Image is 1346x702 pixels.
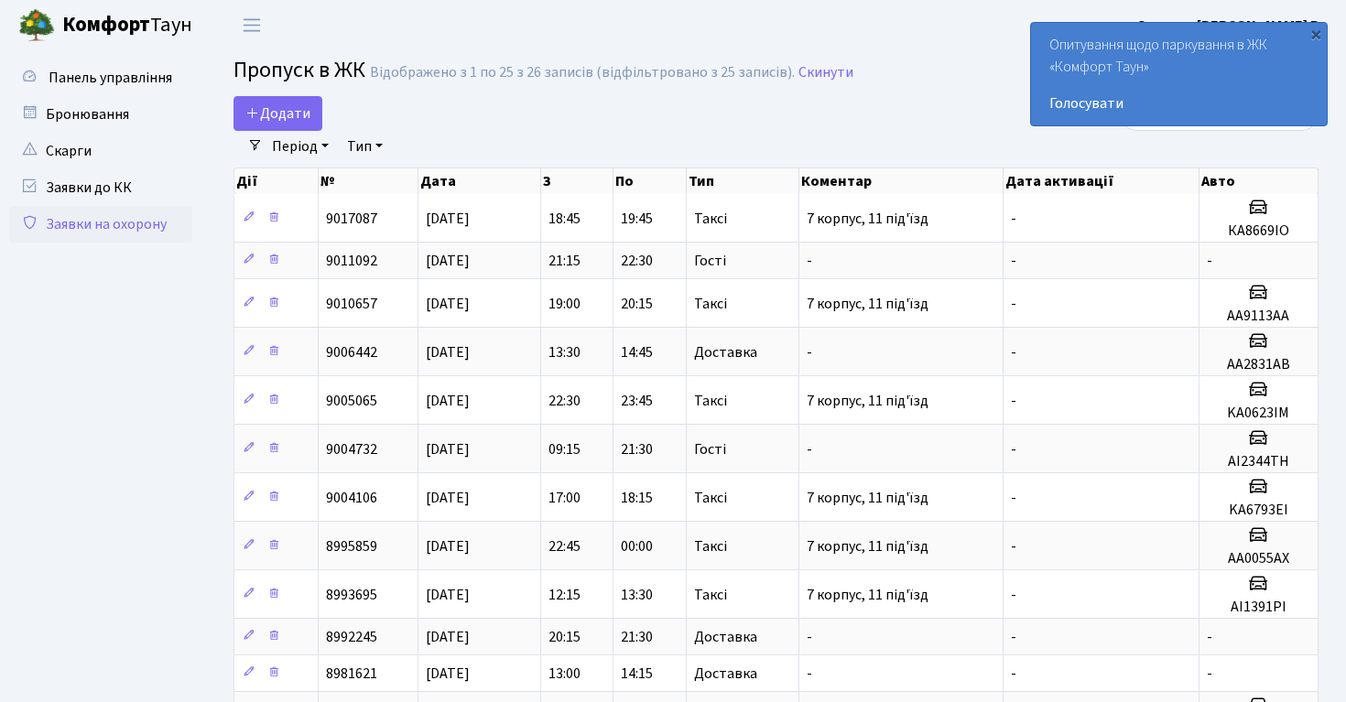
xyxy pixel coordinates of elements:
span: - [807,664,812,684]
span: - [1207,627,1212,647]
button: Переключити навігацію [229,10,275,40]
h5: АІ2344ТН [1207,453,1310,470]
span: - [1207,251,1212,271]
span: Гості [694,254,726,268]
span: [DATE] [426,627,470,647]
span: Таксі [694,539,727,554]
a: Заявки до КК [9,169,192,206]
span: 21:30 [621,439,653,459]
b: Комфорт [62,10,150,39]
span: [DATE] [426,391,470,411]
span: 14:45 [621,342,653,362]
a: Скарги [9,133,192,169]
span: 9011092 [326,251,377,271]
img: logo.png [18,7,55,44]
span: 12:15 [548,585,581,605]
span: [DATE] [426,439,470,459]
span: - [807,342,812,362]
span: 22:45 [548,536,581,556]
span: - [1011,439,1016,459]
span: 9004732 [326,439,377,459]
span: 21:15 [548,251,581,271]
span: Таксі [694,394,727,408]
span: Доставка [694,666,757,681]
span: 13:00 [548,664,581,684]
span: 9005065 [326,391,377,411]
span: 7 корпус, 11 під'їзд [807,585,928,605]
span: 09:15 [548,439,581,459]
th: Коментар [799,168,1004,194]
span: [DATE] [426,209,470,229]
a: Суєвова [PERSON_NAME] В. [1136,15,1324,37]
a: Заявки на охорону [9,206,192,243]
span: 8981621 [326,664,377,684]
span: 20:15 [548,627,581,647]
span: 9004106 [326,488,377,508]
span: Панель управління [49,68,172,88]
span: 22:30 [621,251,653,271]
span: 14:15 [621,664,653,684]
div: Відображено з 1 по 25 з 26 записів (відфільтровано з 25 записів). [370,64,795,81]
span: 8995859 [326,536,377,556]
th: Дата активації [1004,168,1199,194]
span: 19:00 [548,294,581,314]
span: - [1011,488,1016,508]
span: 7 корпус, 11 під'їзд [807,294,928,314]
h5: AI1391PI [1207,599,1310,616]
span: 7 корпус, 11 під'їзд [807,488,928,508]
a: Панель управління [9,59,192,96]
span: 18:15 [621,488,653,508]
h5: AA0055AX [1207,550,1310,567]
span: 7 корпус, 11 під'їзд [807,536,928,556]
th: З [541,168,613,194]
h5: КА8669ІО [1207,222,1310,240]
span: - [1011,251,1016,271]
span: - [1011,664,1016,684]
a: Голосувати [1049,92,1308,114]
span: 22:30 [548,391,581,411]
span: Доставка [694,630,757,644]
span: - [807,251,812,271]
span: - [807,439,812,459]
span: Таун [62,10,192,41]
a: Бронювання [9,96,192,133]
span: 8992245 [326,627,377,647]
span: 13:30 [621,585,653,605]
a: Додати [233,96,322,131]
span: 9006442 [326,342,377,362]
span: - [1011,536,1016,556]
th: Дії [234,168,319,194]
span: - [1207,664,1212,684]
span: 17:00 [548,488,581,508]
div: × [1307,25,1325,43]
span: 7 корпус, 11 під'їзд [807,209,928,229]
span: 7 корпус, 11 під'їзд [807,391,928,411]
span: [DATE] [426,488,470,508]
div: Опитування щодо паркування в ЖК «Комфорт Таун» [1031,23,1327,125]
span: [DATE] [426,294,470,314]
span: 18:45 [548,209,581,229]
span: 9010657 [326,294,377,314]
th: По [613,168,686,194]
span: 19:45 [621,209,653,229]
span: - [1011,627,1016,647]
h5: АА9113АА [1207,308,1310,325]
span: Додати [245,103,310,124]
span: Таксі [694,297,727,311]
span: Таксі [694,491,727,505]
h5: АА2831АВ [1207,356,1310,373]
span: Пропуск в ЖК [233,54,365,86]
span: 13:30 [548,342,581,362]
span: [DATE] [426,585,470,605]
th: Дата [418,168,540,194]
span: 21:30 [621,627,653,647]
a: Скинути [798,64,853,81]
span: 8993695 [326,585,377,605]
span: 23:45 [621,391,653,411]
span: [DATE] [426,251,470,271]
span: Гості [694,442,726,457]
span: - [1011,342,1016,362]
a: Тип [340,131,390,162]
a: Період [265,131,336,162]
span: [DATE] [426,664,470,684]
